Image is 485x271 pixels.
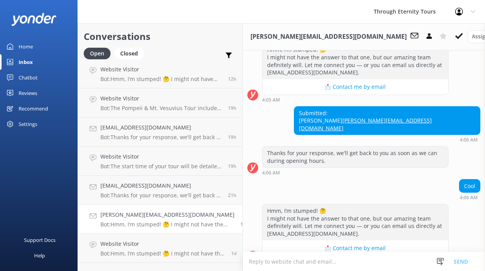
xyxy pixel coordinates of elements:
[100,250,225,257] p: Bot: Hmm, I’m stumped! 🤔 I might not have the answer to that one, but our amazing team definitely...
[459,180,480,193] div: Cool
[460,138,478,142] strong: 4:06 AM
[19,70,38,85] div: Chatbot
[262,204,448,240] div: Hmm, I’m stumped! 🤔 I might not have the answer to that one, but our amazing team definitely will...
[250,32,407,42] h3: [PERSON_NAME][EMAIL_ADDRESS][DOMAIN_NAME]
[78,59,242,88] a: Website VisitorBot:Hmm, I’m stumped! 🤔 I might not have the answer to that one, but our amazing t...
[459,195,480,200] div: 04:06am 10-Aug-2025 (UTC +02:00) Europe/Amsterdam
[100,181,222,190] h4: [EMAIL_ADDRESS][DOMAIN_NAME]
[100,94,222,103] h4: Website Visitor
[262,97,449,102] div: 04:05am 10-Aug-2025 (UTC +02:00) Europe/Amsterdam
[12,13,56,26] img: yonder-white-logo.png
[228,76,236,82] span: 04:22am 11-Aug-2025 (UTC +02:00) Europe/Amsterdam
[228,163,236,169] span: 08:44pm 10-Aug-2025 (UTC +02:00) Europe/Amsterdam
[100,76,222,83] p: Bot: Hmm, I’m stumped! 🤔 I might not have the answer to that one, but our amazing team definitely...
[84,49,114,57] a: Open
[100,123,222,132] h4: [EMAIL_ADDRESS][DOMAIN_NAME]
[19,101,48,116] div: Recommend
[240,221,246,228] span: 04:06am 10-Aug-2025 (UTC +02:00) Europe/Amsterdam
[84,48,110,59] div: Open
[24,232,55,248] div: Support Docs
[228,105,236,111] span: 09:12pm 10-Aug-2025 (UTC +02:00) Europe/Amsterdam
[228,134,236,140] span: 09:10pm 10-Aug-2025 (UTC +02:00) Europe/Amsterdam
[34,248,45,263] div: Help
[100,134,222,141] p: Bot: Thanks for your response, we'll get back to you as soon as we can during opening hours.
[19,54,33,70] div: Inbox
[262,79,448,95] button: 📩 Contact me by email
[78,176,242,205] a: [EMAIL_ADDRESS][DOMAIN_NAME]Bot:Thanks for your response, we'll get back to you as soon as we can...
[100,163,222,170] p: Bot: The start time of your tour will be detailed in your confirmation email. If you need the inf...
[78,117,242,147] a: [EMAIL_ADDRESS][DOMAIN_NAME]Bot:Thanks for your response, we'll get back to you as soon as we can...
[262,98,280,102] strong: 4:05 AM
[294,107,480,135] div: Submitted: [PERSON_NAME]
[78,147,242,176] a: Website VisitorBot:The start time of your tour will be detailed in your confirmation email. If yo...
[231,250,236,257] span: 02:34am 10-Aug-2025 (UTC +02:00) Europe/Amsterdam
[262,171,280,175] strong: 4:06 AM
[299,117,432,132] a: [PERSON_NAME][EMAIL_ADDRESS][DOMAIN_NAME]
[228,192,236,199] span: 06:54pm 10-Aug-2025 (UTC +02:00) Europe/Amsterdam
[100,105,222,112] p: Bot: The Pompeii & Mt. Vesuvius Tour includes private car service from [GEOGRAPHIC_DATA], which c...
[114,48,144,59] div: Closed
[262,43,448,79] div: Hmm, I’m stumped! 🤔 I might not have the answer to that one, but our amazing team definitely will...
[19,116,37,132] div: Settings
[262,170,449,175] div: 04:06am 10-Aug-2025 (UTC +02:00) Europe/Amsterdam
[100,211,235,219] h4: [PERSON_NAME][EMAIL_ADDRESS][DOMAIN_NAME]
[19,39,33,54] div: Home
[100,65,222,74] h4: Website Visitor
[78,205,242,234] a: [PERSON_NAME][EMAIL_ADDRESS][DOMAIN_NAME]Bot:Hmm, I’m stumped! 🤔 I might not have the answer to t...
[78,88,242,117] a: Website VisitorBot:The Pompeii & Mt. Vesuvius Tour includes private car service from [GEOGRAPHIC_...
[460,195,478,200] strong: 4:06 AM
[100,221,235,228] p: Bot: Hmm, I’m stumped! 🤔 I might not have the answer to that one, but our amazing team definitely...
[114,49,148,57] a: Closed
[100,240,225,248] h4: Website Visitor
[294,137,480,142] div: 04:06am 10-Aug-2025 (UTC +02:00) Europe/Amsterdam
[78,234,242,263] a: Website VisitorBot:Hmm, I’m stumped! 🤔 I might not have the answer to that one, but our amazing t...
[19,85,37,101] div: Reviews
[100,152,222,161] h4: Website Visitor
[262,147,448,167] div: Thanks for your response, we'll get back to you as soon as we can during opening hours.
[100,192,222,199] p: Bot: Thanks for your response, we'll get back to you as soon as we can during opening hours.
[262,240,448,256] button: 📩 Contact me by email
[84,29,236,44] h2: Conversations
